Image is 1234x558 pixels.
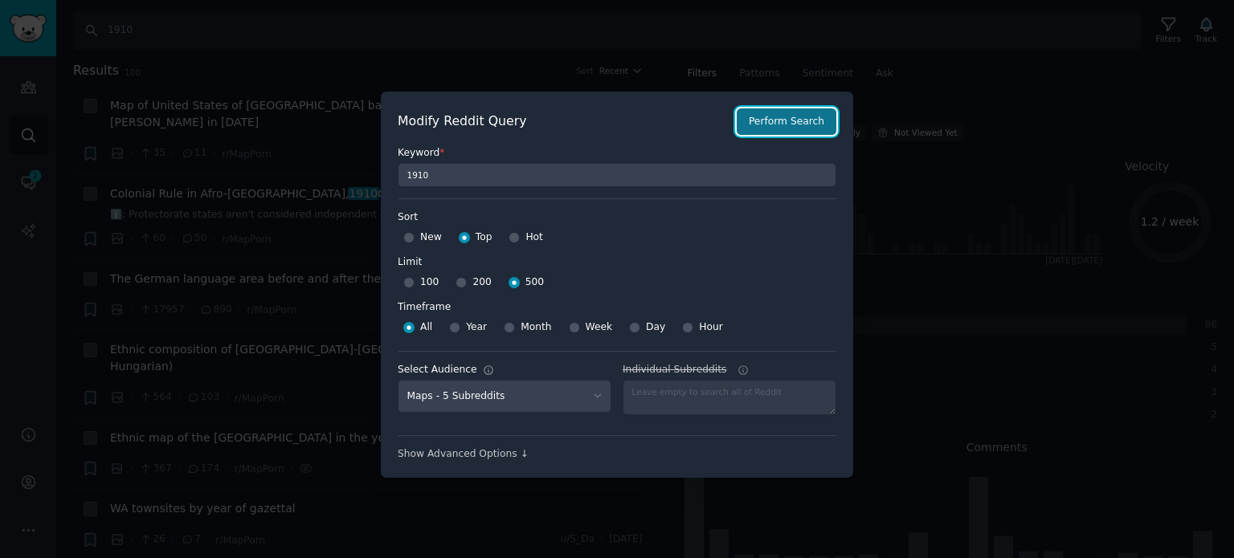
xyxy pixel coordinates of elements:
[398,210,836,225] label: Sort
[420,320,432,335] span: All
[466,320,487,335] span: Year
[623,363,836,377] label: Individual Subreddits
[525,230,543,245] span: Hot
[398,295,836,315] label: Timeframe
[525,275,544,290] span: 500
[398,163,836,187] input: Keyword to search on Reddit
[476,230,492,245] span: Top
[398,447,836,462] div: Show Advanced Options ↓
[398,146,836,161] label: Keyword
[398,255,422,270] div: Limit
[521,320,551,335] span: Month
[420,230,442,245] span: New
[586,320,613,335] span: Week
[398,363,477,377] div: Select Audience
[737,108,836,136] button: Perform Search
[420,275,439,290] span: 100
[646,320,665,335] span: Day
[472,275,491,290] span: 200
[398,112,728,132] h2: Modify Reddit Query
[699,320,723,335] span: Hour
